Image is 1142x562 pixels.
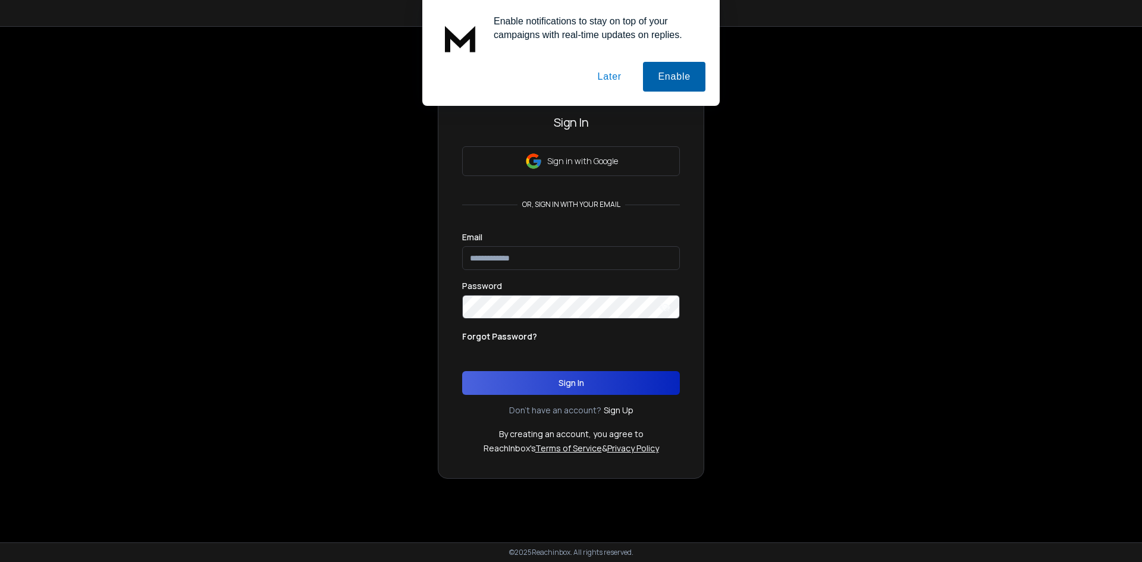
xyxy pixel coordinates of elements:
[462,233,482,241] label: Email
[462,331,537,343] p: Forgot Password?
[509,548,633,557] p: © 2025 Reachinbox. All rights reserved.
[535,442,602,454] a: Terms of Service
[517,200,625,209] p: or, sign in with your email
[462,371,680,395] button: Sign In
[607,442,659,454] a: Privacy Policy
[462,282,502,290] label: Password
[547,155,618,167] p: Sign in with Google
[462,146,680,176] button: Sign in with Google
[484,14,705,42] div: Enable notifications to stay on top of your campaigns with real-time updates on replies.
[437,14,484,62] img: notification icon
[484,442,659,454] p: ReachInbox's &
[582,62,636,92] button: Later
[462,114,680,131] h3: Sign In
[509,404,601,416] p: Don't have an account?
[604,404,633,416] a: Sign Up
[499,428,644,440] p: By creating an account, you agree to
[643,62,705,92] button: Enable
